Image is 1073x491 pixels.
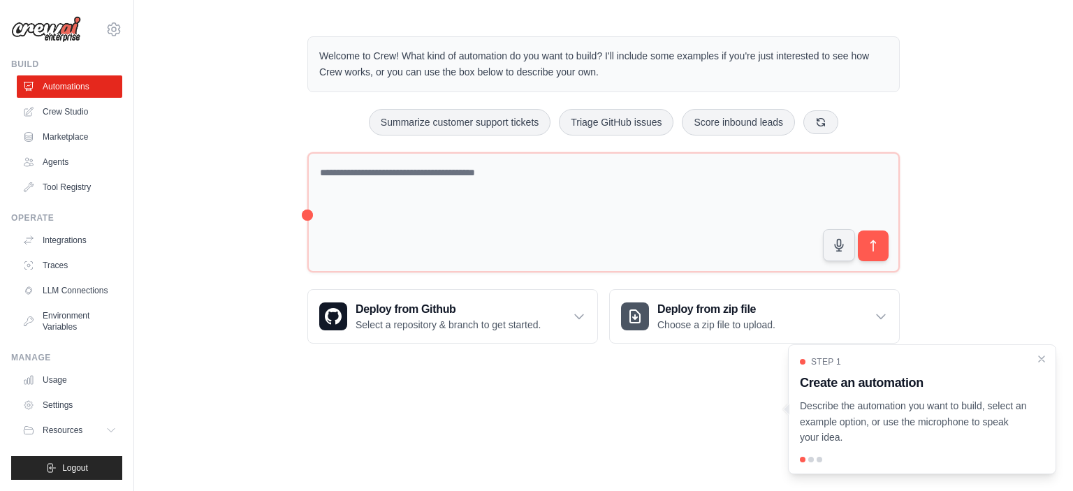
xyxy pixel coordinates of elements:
h3: Deploy from zip file [657,301,775,318]
a: Usage [17,369,122,391]
h3: Deploy from Github [356,301,541,318]
a: Automations [17,75,122,98]
p: Select a repository & branch to get started. [356,318,541,332]
button: Triage GitHub issues [559,109,673,135]
div: Operate [11,212,122,223]
a: Integrations [17,229,122,251]
a: Environment Variables [17,305,122,338]
span: Logout [62,462,88,474]
div: Build [11,59,122,70]
p: Describe the automation you want to build, select an example option, or use the microphone to spe... [800,398,1028,446]
img: Logo [11,16,81,43]
button: Logout [11,456,122,480]
span: Resources [43,425,82,436]
button: Resources [17,419,122,441]
p: Choose a zip file to upload. [657,318,775,332]
p: Welcome to Crew! What kind of automation do you want to build? I'll include some examples if you'... [319,48,888,80]
a: Marketplace [17,126,122,148]
div: Manage [11,352,122,363]
a: Traces [17,254,122,277]
button: Score inbound leads [682,109,795,135]
a: Agents [17,151,122,173]
a: Tool Registry [17,176,122,198]
span: Step 1 [811,356,841,367]
h3: Create an automation [800,373,1028,393]
button: Close walkthrough [1036,353,1047,365]
a: Settings [17,394,122,416]
button: Summarize customer support tickets [369,109,550,135]
a: LLM Connections [17,279,122,302]
a: Crew Studio [17,101,122,123]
